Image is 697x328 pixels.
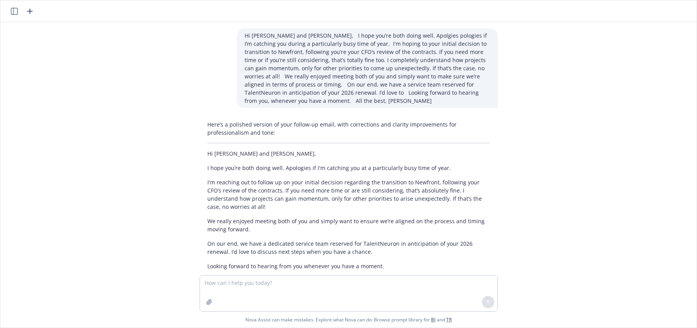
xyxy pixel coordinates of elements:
p: On our end, we have a dedicated service team reserved for TalentNeuron in anticipation of your 20... [207,239,490,256]
span: Nova Assist can make mistakes. Explore what Nova can do: Browse prompt library for and [3,312,694,328]
a: BI [431,316,436,323]
p: We really enjoyed meeting both of you and simply want to ensure we’re aligned on the process and ... [207,217,490,233]
p: Hi [PERSON_NAME] and [PERSON_NAME], I hope you’re both doing well. Apolgies pologies if I’m catch... [245,31,490,105]
p: Hi [PERSON_NAME] and [PERSON_NAME], [207,149,490,158]
p: I'm reaching out to follow up on your initial decision regarding the transition to Newfront, foll... [207,178,490,211]
p: Looking forward to hearing from you whenever you have a moment. [207,262,490,270]
p: Here’s a polished version of your follow-up email, with corrections and clarity improvements for ... [207,120,490,137]
a: TR [446,316,452,323]
p: I hope you’re both doing well. Apologies if I'm catching you at a particularly busy time of year. [207,164,490,172]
